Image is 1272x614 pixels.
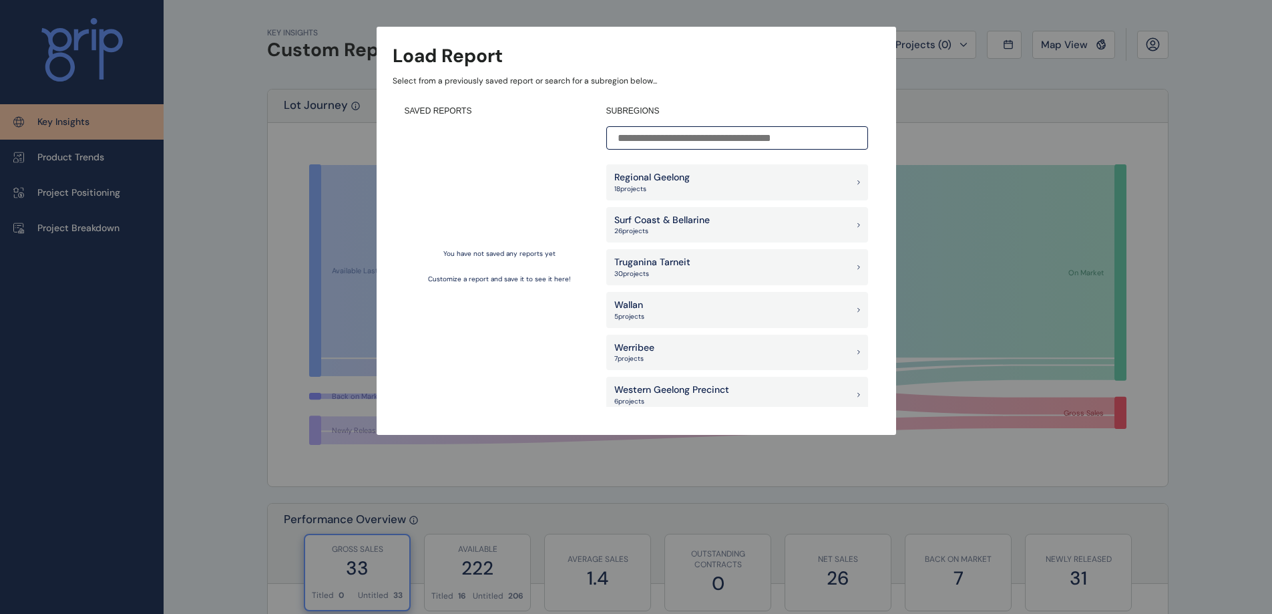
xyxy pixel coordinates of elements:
[614,341,654,355] p: Werribee
[614,226,710,236] p: 26 project s
[614,171,690,184] p: Regional Geelong
[405,106,594,117] h4: SAVED REPORTS
[614,299,644,312] p: Wallan
[606,106,868,117] h4: SUBREGIONS
[614,312,644,321] p: 5 project s
[614,269,690,279] p: 30 project s
[614,184,690,194] p: 18 project s
[614,354,654,363] p: 7 project s
[614,256,690,269] p: Truganina Tarneit
[393,75,880,87] p: Select from a previously saved report or search for a subregion below...
[614,214,710,227] p: Surf Coast & Bellarine
[443,249,556,259] p: You have not saved any reports yet
[393,43,503,69] h3: Load Report
[614,383,729,397] p: Western Geelong Precinct
[614,397,729,406] p: 6 project s
[428,275,571,284] p: Customize a report and save it to see it here!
